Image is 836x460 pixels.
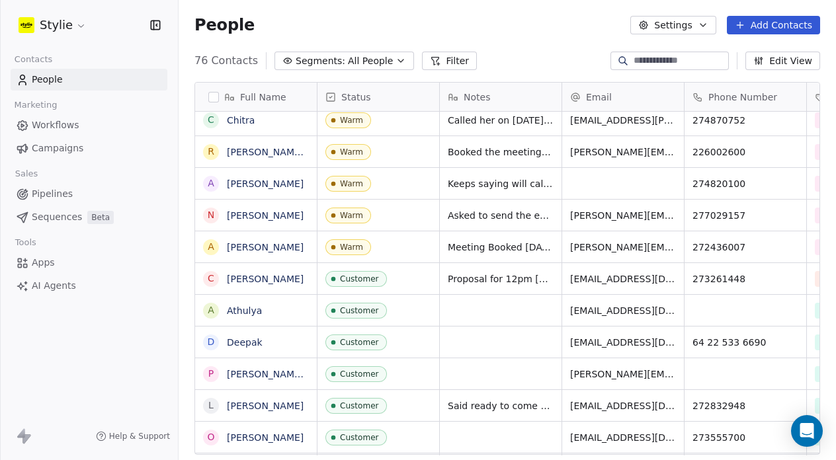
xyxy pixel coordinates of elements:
span: Help & Support [109,431,170,441]
span: All People [348,54,393,68]
a: [PERSON_NAME] [227,274,304,284]
a: Deepak [227,337,263,348]
span: Segments: [296,54,345,68]
button: Settings [630,16,716,34]
span: Pipelines [32,187,73,201]
a: Workflows [11,114,167,136]
span: 277029157 [692,209,745,222]
span: Called her on [DATE] she said she will look at the [DEMOGRAPHIC_DATA] first [448,114,554,127]
a: [PERSON_NAME] [227,401,304,411]
span: Phone Number [708,91,777,104]
div: Warm [340,179,363,188]
span: Sales [9,164,44,184]
div: Customer [340,306,379,315]
span: [PERSON_NAME][EMAIL_ADDRESS][PERSON_NAME][DOMAIN_NAME] [570,209,676,222]
span: 274870752 [692,114,745,127]
span: 274820100 [692,177,745,190]
span: [EMAIL_ADDRESS][DOMAIN_NAME] [570,304,676,317]
span: Stylie [40,17,73,34]
button: Edit View [745,52,820,70]
div: Warm [340,211,363,220]
a: Help & Support [96,431,170,441]
a: [PERSON_NAME] and Vish [227,147,347,157]
div: Customer [340,369,379,379]
button: Filter [422,52,477,70]
img: stylie-square-yellow.svg [19,17,34,33]
div: Customer [340,401,379,410]
span: Contacts [9,50,58,69]
div: D [208,335,215,349]
span: Said ready to come back on February [448,399,554,412]
span: Booked the meeting for 16 th at 1 pm [448,145,554,159]
div: C [208,272,214,286]
div: Customer [340,274,379,284]
span: 64 22 533 6690 [692,336,766,349]
span: Status [341,91,371,104]
span: Workflows [32,118,79,132]
span: Apps [32,256,55,270]
div: Customer [340,338,379,347]
span: 226002600 [692,145,745,159]
span: [PERSON_NAME][EMAIL_ADDRESS][DOMAIN_NAME] [570,145,676,159]
div: Email [562,83,684,111]
a: [PERSON_NAME] [227,242,304,252]
span: Asked to send the email with the info, sent on 11.09.can ask in a few days [448,209,554,222]
span: [EMAIL_ADDRESS][DOMAIN_NAME] [570,431,676,444]
span: 273261448 [692,272,745,286]
a: [PERSON_NAME] & [PERSON_NAME] [227,369,394,379]
span: Beta [87,211,114,224]
span: 272832948 [692,399,745,412]
div: A [208,303,214,317]
div: O [207,430,214,444]
span: Sequences [32,210,82,224]
span: Meeting Booked [DATE] at 11 am [448,241,554,254]
span: [PERSON_NAME][EMAIL_ADDRESS][DOMAIN_NAME] [570,367,676,381]
div: grid [195,112,317,455]
div: C [208,113,214,127]
span: People [32,73,63,87]
div: Status [317,83,439,111]
span: 76 Contacts [194,53,258,69]
div: Warm [340,243,363,252]
span: 273555700 [692,431,745,444]
div: Notes [440,83,562,111]
span: [EMAIL_ADDRESS][PERSON_NAME][DOMAIN_NAME] [570,114,676,127]
div: r [208,145,214,159]
a: Athulya [227,305,262,316]
span: 272436007 [692,241,745,254]
a: Campaigns [11,137,167,159]
div: Warm [340,116,363,125]
button: Stylie [16,14,89,36]
a: [PERSON_NAME] [227,178,304,189]
a: Chitra [227,115,255,126]
div: Open Intercom Messenger [791,415,823,447]
div: Phone Number [685,83,806,111]
span: Campaigns [32,141,83,155]
div: A [208,176,214,190]
a: SequencesBeta [11,206,167,228]
span: Notes [464,91,490,104]
span: [PERSON_NAME][EMAIL_ADDRESS][PERSON_NAME][DOMAIN_NAME] [570,241,676,254]
a: Apps [11,252,167,274]
div: Full Name [195,83,317,111]
div: P [208,367,214,381]
div: Warm [340,147,363,157]
span: [EMAIL_ADDRESS][DOMAIN_NAME] [570,272,676,286]
a: [PERSON_NAME] [227,432,304,443]
div: A [208,240,214,254]
span: [EMAIL_ADDRESS][DOMAIN_NAME] [570,399,676,412]
a: People [11,69,167,91]
span: Tools [9,233,42,252]
a: [PERSON_NAME] [227,210,304,221]
a: AI Agents [11,275,167,297]
span: AI Agents [32,279,76,293]
span: Keeps saying will call back, I think she's being flaky.she said not for now.. keep checking on he... [448,177,554,190]
span: [EMAIL_ADDRESS][DOMAIN_NAME] [570,336,676,349]
span: Email [586,91,612,104]
span: Proposal for 12pm [DATE] [448,272,554,286]
div: Customer [340,433,379,442]
span: Full Name [240,91,286,104]
span: Marketing [9,95,63,115]
a: Pipelines [11,183,167,205]
button: Add Contacts [727,16,820,34]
